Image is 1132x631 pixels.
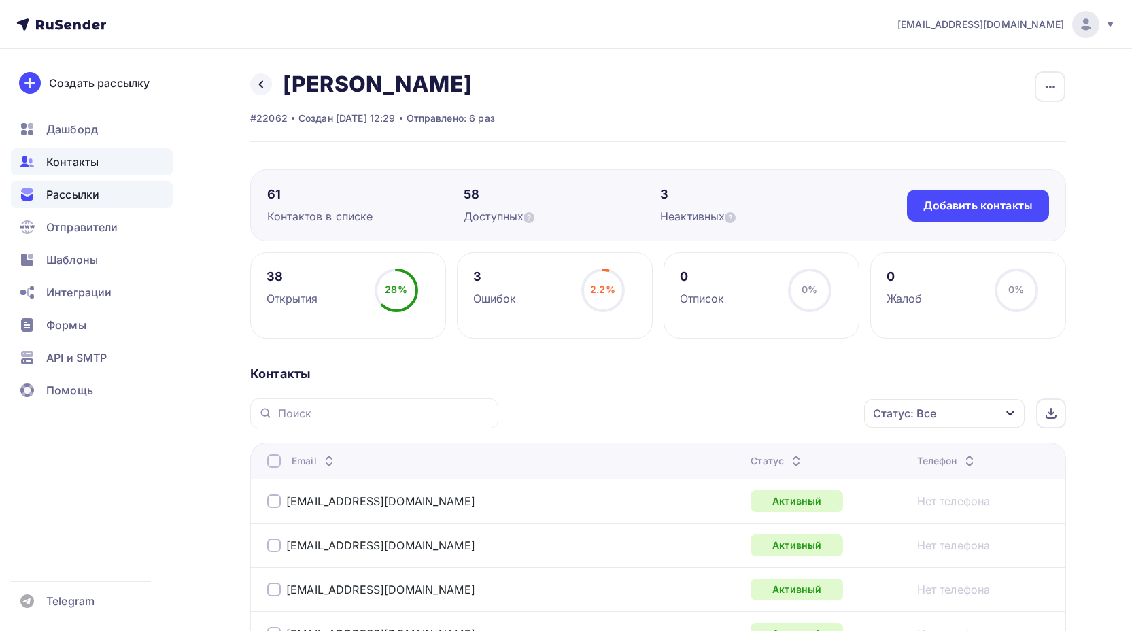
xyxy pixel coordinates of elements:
[751,490,843,512] div: Активный
[751,579,843,600] div: Активный
[385,284,407,295] span: 28%
[11,116,173,143] a: Дашборд
[897,18,1064,31] span: [EMAIL_ADDRESS][DOMAIN_NAME]
[1008,284,1024,295] span: 0%
[917,581,991,598] a: Нет телефона
[267,269,318,285] div: 38
[267,290,318,307] div: Открытия
[283,71,472,98] h2: [PERSON_NAME]
[11,246,173,273] a: Шаблоны
[278,406,490,421] input: Поиск
[660,208,857,224] div: Неактивных
[286,583,475,596] a: [EMAIL_ADDRESS][DOMAIN_NAME]
[46,382,93,398] span: Помощь
[286,494,475,508] a: [EMAIL_ADDRESS][DOMAIN_NAME]
[660,186,857,203] div: 3
[473,269,517,285] div: 3
[46,317,86,333] span: Формы
[46,121,98,137] span: Дашборд
[863,398,1025,428] button: Статус: Все
[464,186,660,203] div: 58
[917,493,991,509] a: Нет телефона
[11,214,173,241] a: Отправители
[802,284,817,295] span: 0%
[11,311,173,339] a: Формы
[473,290,517,307] div: Ошибок
[46,219,118,235] span: Отправители
[286,539,475,552] a: [EMAIL_ADDRESS][DOMAIN_NAME]
[407,112,495,125] div: Отправлено: 6 раз
[751,534,843,556] div: Активный
[11,181,173,208] a: Рассылки
[897,11,1116,38] a: [EMAIL_ADDRESS][DOMAIN_NAME]
[46,186,99,203] span: Рассылки
[923,198,1033,214] div: Добавить контакты
[46,154,99,170] span: Контакты
[590,284,615,295] span: 2.2%
[250,112,288,125] div: #22062
[46,349,107,366] span: API и SMTP
[11,148,173,175] a: Контакты
[267,186,464,203] div: 61
[887,269,923,285] div: 0
[680,290,725,307] div: Отписок
[292,454,337,468] div: Email
[267,208,464,224] div: Контактов в списке
[46,593,95,609] span: Telegram
[873,405,936,422] div: Статус: Все
[250,366,1066,382] div: Контакты
[680,269,725,285] div: 0
[298,112,396,125] div: Создан [DATE] 12:29
[917,537,991,553] a: Нет телефона
[751,454,804,468] div: Статус
[49,75,150,91] div: Создать рассылку
[917,454,978,468] div: Телефон
[464,208,660,224] div: Доступных
[887,290,923,307] div: Жалоб
[46,252,98,268] span: Шаблоны
[46,284,112,301] span: Интеграции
